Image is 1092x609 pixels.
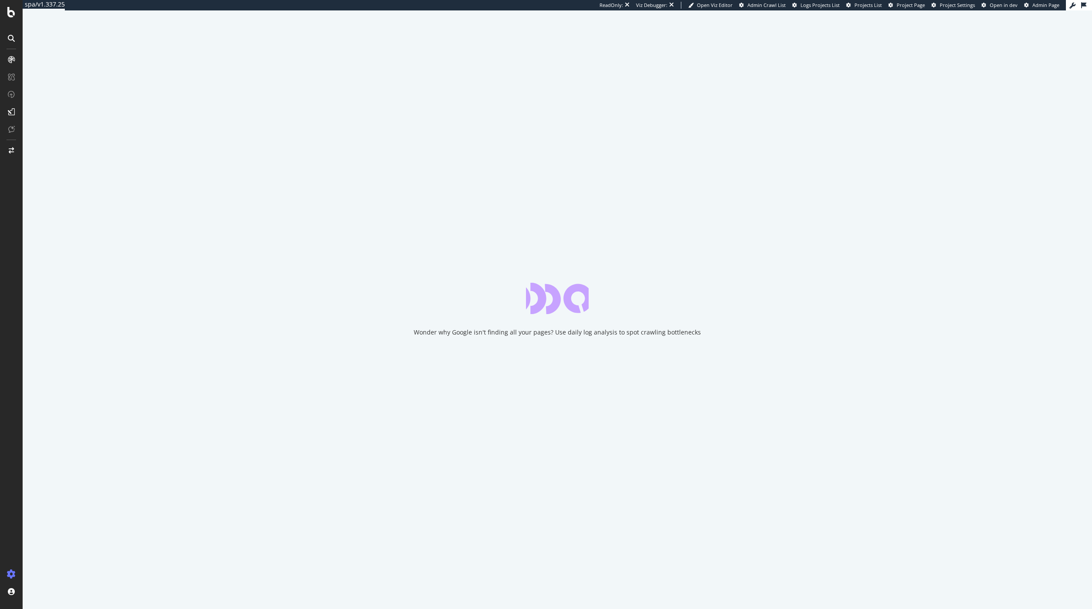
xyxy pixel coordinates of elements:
a: Open Viz Editor [688,2,733,9]
span: Project Settings [940,2,975,8]
span: Open in dev [990,2,1018,8]
span: Admin Crawl List [747,2,786,8]
div: animation [526,283,589,314]
a: Logs Projects List [792,2,840,9]
div: ReadOnly: [600,2,623,9]
a: Project Page [888,2,925,9]
a: Project Settings [931,2,975,9]
a: Admin Crawl List [739,2,786,9]
span: Projects List [854,2,882,8]
a: Open in dev [981,2,1018,9]
div: Viz Debugger: [636,2,667,9]
span: Admin Page [1032,2,1059,8]
div: Wonder why Google isn't finding all your pages? Use daily log analysis to spot crawling bottlenecks [414,328,701,337]
a: Admin Page [1024,2,1059,9]
span: Logs Projects List [801,2,840,8]
a: Projects List [846,2,882,9]
span: Open Viz Editor [697,2,733,8]
span: Project Page [897,2,925,8]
